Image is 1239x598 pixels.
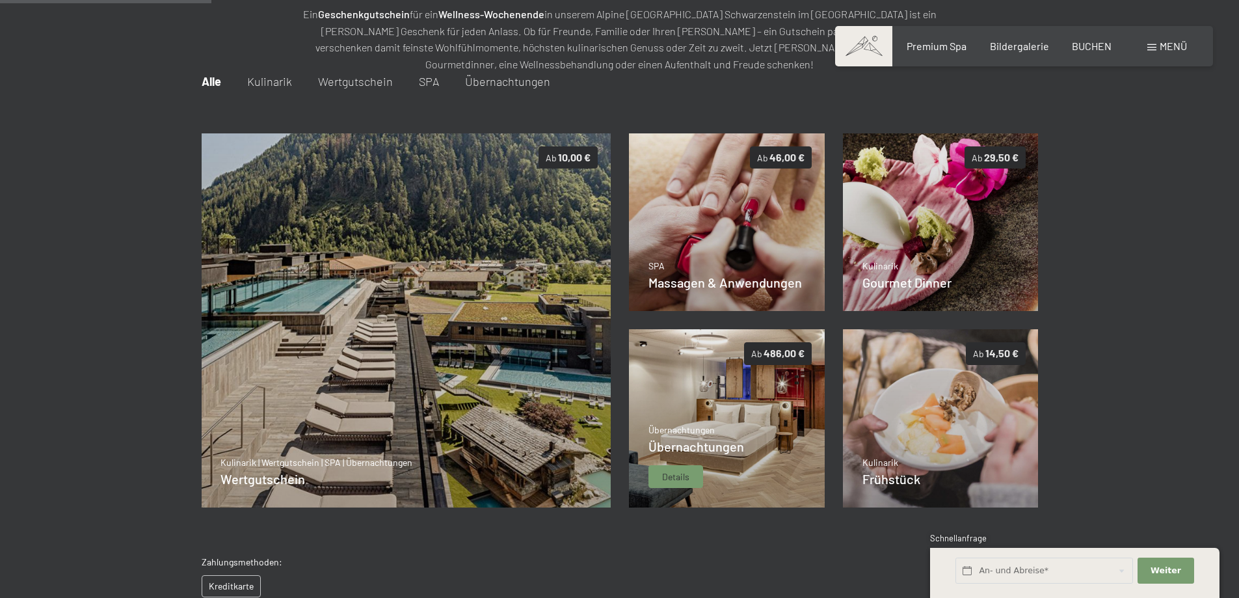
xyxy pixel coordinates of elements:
[990,40,1049,52] a: Bildergalerie
[930,533,987,543] span: Schnellanfrage
[438,8,544,20] strong: Wellness-Wochenende
[1160,40,1187,52] span: Menü
[1138,558,1193,584] button: Weiter
[295,6,945,72] p: Ein für ein in unserem Alpine [GEOGRAPHIC_DATA] Schwarzenstein im [GEOGRAPHIC_DATA] ist ein [PERS...
[1072,40,1112,52] a: BUCHEN
[1151,565,1181,577] span: Weiter
[907,40,966,52] a: Premium Spa
[318,8,410,20] strong: Geschenkgutschein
